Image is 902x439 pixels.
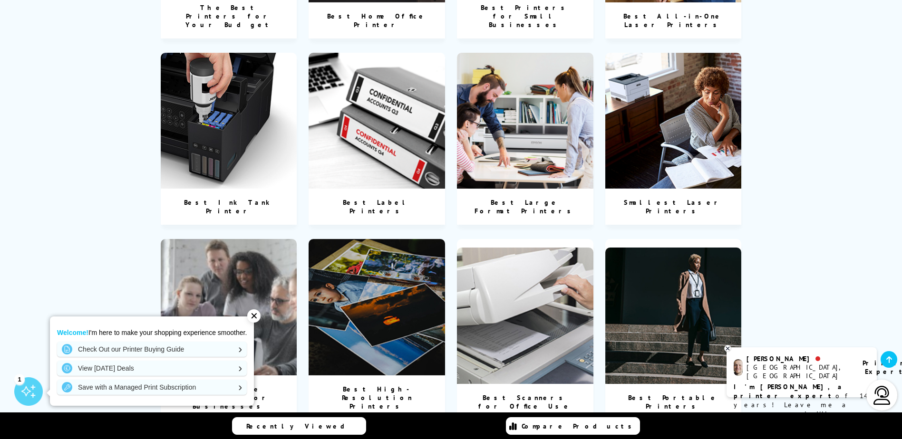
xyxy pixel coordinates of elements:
img: Best Scanners for Office Use [457,248,593,384]
div: Best Large Format Printers [457,189,593,225]
img: Best Large Format Printers [457,53,593,189]
a: Save with a Managed Print Subscription [57,380,247,395]
img: Best Ink Tank Printer [161,53,297,189]
a: Recently Viewed [232,417,366,435]
img: user-headset-light.svg [873,386,892,405]
a: Best Scanners for Office Use [457,239,593,420]
a: View [DATE] Deals [57,361,247,376]
p: of 14 years! Leave me a message and I'll respond ASAP [734,382,870,428]
img: Best High-Resolution Printers [309,239,445,375]
img: ashley-livechat.png [734,359,743,376]
div: Best High-Resolution Printers [309,375,445,420]
span: Compare Products [522,422,637,430]
span: Recently Viewed [246,422,354,430]
a: Best High-Resolution Printers [309,239,445,420]
img: Best Office Printers For Businesses [161,239,297,375]
strong: Welcome! [57,329,88,336]
div: Best Home Office Printer [309,2,445,38]
div: [PERSON_NAME] [747,354,851,363]
a: Best Large Format Printers [457,53,593,225]
div: Best All-in-One Laser Printers [605,2,742,38]
div: Best Label Printers [309,189,445,225]
div: Best Scanners for Office Use [457,384,593,420]
img: Best Label Printers [309,53,445,189]
div: Best Ink Tank Printer [161,189,297,225]
a: Best Label Printers [309,53,445,225]
div: Smallest Laser Printers [605,189,742,225]
a: Smallest Laser Printers [605,53,742,225]
div: ✕ [247,309,261,323]
a: Compare Products [506,417,640,435]
a: Best Office Printers For Businesses [161,239,297,420]
b: I'm [PERSON_NAME], a printer expert [734,382,844,400]
p: I'm here to make your shopping experience smoother. [57,328,247,337]
img: Best Portable Printers [605,248,742,384]
a: Best Ink Tank Printer [161,53,297,225]
div: 1 [14,374,25,384]
img: Smallest Laser Printers [605,53,742,189]
div: Best Portable Printers [605,384,742,420]
a: Best Portable Printers [605,239,742,420]
div: [GEOGRAPHIC_DATA], [GEOGRAPHIC_DATA] [747,363,851,380]
a: Check Out our Printer Buying Guide [57,342,247,357]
